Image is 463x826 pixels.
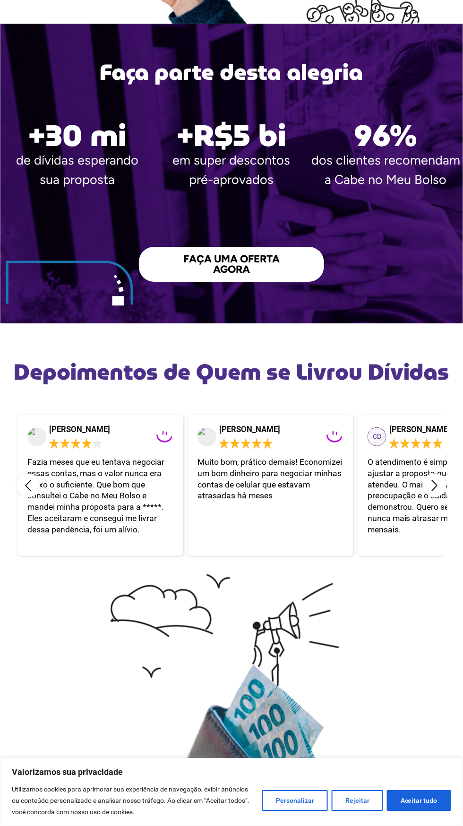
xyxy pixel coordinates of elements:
button: Aceitar tudo [387,791,451,811]
p: Utilizamos cookies para aprimorar sua experiência de navegação, exibir anúncios ou conteúdo perso... [12,784,255,818]
p: dos clientes recomendam a Cabe no Meu Bolso [309,151,463,189]
span: CD [373,432,381,442]
img: Platform logo [325,428,344,445]
p: em super descontos pré-aprovados [154,151,309,189]
button: Rejeitar [332,791,383,811]
span: FAÇA UMA OFERTA AGORA [177,254,286,275]
h2: +30 mi [28,121,126,151]
div: [PERSON_NAME] [49,425,115,435]
h2: +R$5 bi [154,121,309,151]
h2: 96% [309,121,463,151]
a: FAÇA UMA OFERTA AGORA [139,247,324,282]
div: [PERSON_NAME] [219,425,285,435]
img: Platform logo [155,428,174,445]
img: Profile picture or avatar [27,427,46,446]
img: Profile picture or avatar [197,427,216,446]
span: Fazia meses que eu tentava negociar essas contas, mas o valor nunca era baixo o suficiente. Que b... [27,457,166,534]
div: [PERSON_NAME] [389,425,455,435]
p: de dívidas esperando sua proposta [16,151,138,189]
button: Personalizar [262,791,328,811]
p: Valorizamos sua privacidade [12,767,451,778]
span: Muito bom, prático demais! Economizei um bom dinheiro para negociar minhas contas de celular que ... [197,457,344,500]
